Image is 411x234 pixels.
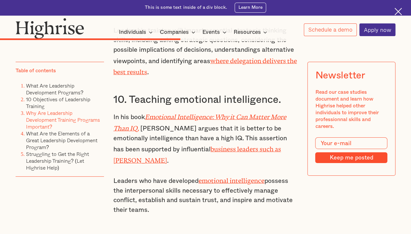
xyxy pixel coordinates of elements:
[202,28,228,36] div: Events
[113,111,298,166] p: In his book [PERSON_NAME] argues that it is better to be emotionally intelligence than have a hig...
[26,95,90,110] a: 10 Objectives of Leadership Training
[113,93,298,106] h3: 10. Teaching emotional intelligence.
[359,23,395,36] a: Apply now
[233,28,269,36] div: Resources
[315,152,387,163] input: Keep me posted
[119,28,155,36] div: Individuals
[113,175,298,215] p: Leaders who have developed possess the interpersonal skills necessary to effectively manage confl...
[119,28,146,36] div: Individuals
[26,130,97,151] a: What Are the Elements of a Great Leadership Development Program?
[26,109,100,131] a: Why Are Leadership Development Training Programs Important?
[202,28,220,36] div: Events
[16,67,56,74] div: Table of contents
[315,70,365,81] div: Newsletter
[145,5,227,11] div: This is some text inside of a div block.
[315,137,387,149] input: Your e-mail
[233,28,261,36] div: Resources
[199,177,264,181] a: emotional intelligence
[16,18,84,39] img: Highrise logo
[160,28,189,36] div: Companies
[160,28,197,36] div: Companies
[235,3,266,13] a: Learn More
[26,82,83,96] a: What Are Leadership Development Programs?
[26,150,89,172] a: Struggling to Get the Right Leadership Training? (Let Highrise Help)
[137,125,139,129] em: ,
[113,26,298,77] p: Leadership training will impart essential strategic thinking skills, including asking strategic q...
[315,89,387,130] div: Read our case studies document and learn how Highrise helped other individuals to improve their p...
[113,113,286,129] a: Emotional Intelligence: Why it Can Matter More Than IQ
[394,8,402,15] img: Cross icon
[304,23,357,36] a: Schedule a demo
[315,137,387,163] form: Modal Form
